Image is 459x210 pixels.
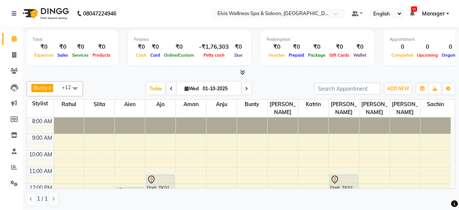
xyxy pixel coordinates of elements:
span: Sales [55,52,70,58]
span: Expenses [32,52,55,58]
div: 10:00 AM [28,151,54,159]
span: Wallet [351,52,368,58]
span: Gift Cards [327,52,351,58]
div: ₹0 [232,43,245,51]
div: ₹0 [162,43,196,51]
a: x [48,85,51,91]
span: Petty cash [202,52,226,58]
div: ₹0 [91,43,112,51]
div: ₹0 [148,43,162,51]
input: Search Appointment [314,83,380,94]
span: 1 / 1 [37,195,48,203]
span: 11 [411,6,417,12]
div: [PERSON_NAME], TK02, 12:15 PM-01:15 PM, Massage - Balinese Massage (60 Min) [116,187,144,202]
div: -₹1,76,303 [196,43,232,51]
div: 8:00 AM [31,117,54,125]
div: ₹0 [287,43,306,51]
span: Cash [134,52,148,58]
span: Manager [422,10,445,18]
span: [PERSON_NAME] [359,100,390,117]
span: Anju [206,100,237,109]
div: Finance [134,36,245,43]
span: +12 [62,84,77,90]
div: ₹0 [351,43,368,51]
div: Total [32,36,112,43]
button: ADD NEW [385,83,411,94]
div: ₹0 [306,43,327,51]
span: Aien [115,100,145,109]
span: Bunty [237,100,267,109]
div: ₹0 [70,43,91,51]
div: ₹0 [32,43,55,51]
img: logo [19,3,71,24]
span: [PERSON_NAME] [329,100,359,117]
span: Prepaid [287,52,306,58]
div: 0 [390,43,415,51]
span: Voucher [266,52,287,58]
div: Redemption [266,36,368,43]
div: ₹0 [266,43,287,51]
span: Wed [183,86,200,91]
div: Stylist [27,100,54,108]
div: ₹0 [55,43,70,51]
div: 0 [415,43,440,51]
span: Due [233,52,244,58]
span: Rahul [54,100,84,109]
span: Completed [390,52,415,58]
span: Products [91,52,112,58]
span: Upcoming [415,52,440,58]
div: Dixit, TK01, 11:30 AM-12:30 PM, Massage - Couple Massage (60 Min) [330,175,358,190]
span: Package [306,52,327,58]
span: Katrin [298,100,328,109]
span: ADD NEW [387,86,409,91]
span: slita [84,100,114,109]
span: Services [70,52,91,58]
span: Sachin [420,100,451,109]
span: Aman [176,100,206,109]
a: 11 [410,10,414,17]
span: Online/Custom [162,52,196,58]
span: [PERSON_NAME] [268,100,298,117]
div: 12:00 PM [28,184,54,192]
span: Ajo [145,100,176,109]
div: 11:00 AM [28,167,54,175]
input: 2025-10-01 [200,83,238,94]
span: Today [146,83,165,94]
span: Bunty [34,85,48,91]
div: ₹0 [134,43,148,51]
b: 08047224946 [83,3,116,24]
div: Dixit, TK01, 11:30 AM-12:30 PM, Massage - Couple Massage (60 Min) [146,175,174,190]
span: Card [148,52,162,58]
div: 9:00 AM [31,134,54,142]
div: ₹0 [327,43,351,51]
span: [PERSON_NAME] [390,100,420,117]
